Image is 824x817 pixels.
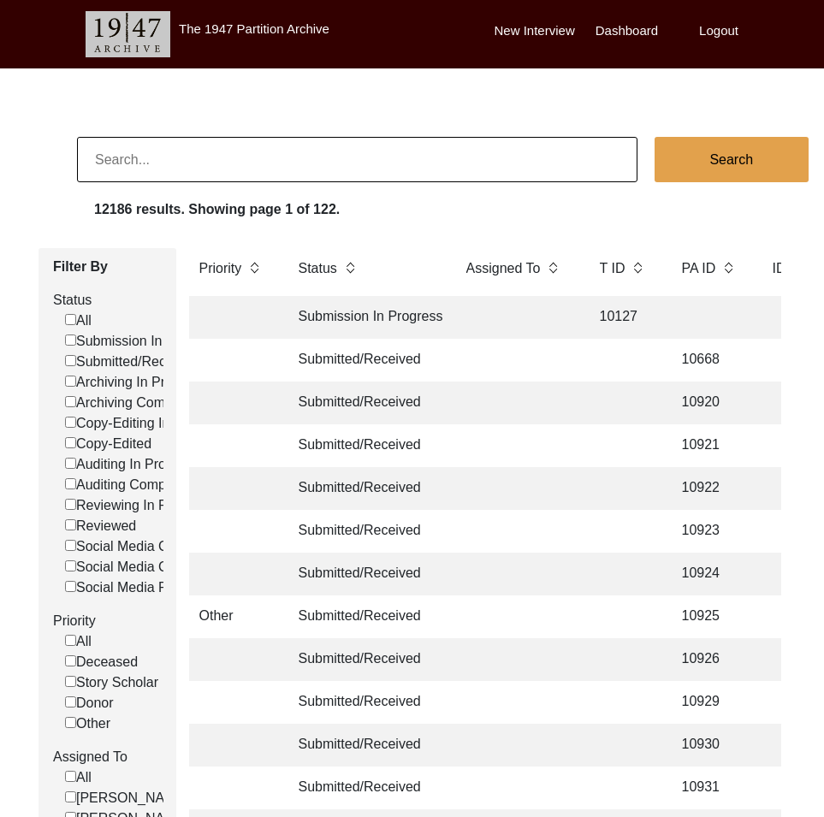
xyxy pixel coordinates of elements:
[53,747,163,767] label: Assigned To
[65,516,136,536] label: Reviewed
[65,434,151,454] label: Copy-Edited
[199,258,242,279] label: Priority
[65,693,114,713] label: Donor
[773,258,786,279] label: ID
[722,258,734,277] img: sort-button.png
[65,577,218,598] label: Social Media Published
[672,595,749,638] td: 10925
[65,458,76,469] input: Auditing In Progress
[53,290,163,311] label: Status
[547,258,559,277] img: sort-button.png
[65,417,76,428] input: Copy-Editing In Progress
[288,724,442,767] td: Submitted/Received
[65,437,76,448] input: Copy-Edited
[53,257,163,277] label: Filter By
[288,467,442,510] td: Submitted/Received
[65,396,76,407] input: Archiving Completed
[86,11,170,57] img: header-logo.png
[288,424,442,467] td: Submitted/Received
[672,382,749,424] td: 10920
[65,696,76,707] input: Donor
[65,540,76,551] input: Social Media Curation In Progress
[248,258,260,277] img: sort-button.png
[65,352,199,372] label: Submitted/Received
[288,767,442,809] td: Submitted/Received
[65,581,76,592] input: Social Media Published
[65,788,189,808] label: [PERSON_NAME]
[288,681,442,724] td: Submitted/Received
[288,510,442,553] td: Submitted/Received
[65,393,203,413] label: Archiving Completed
[65,655,76,666] input: Deceased
[65,635,76,646] input: All
[344,258,356,277] img: sort-button.png
[495,21,575,41] label: New Interview
[65,519,76,530] input: Reviewed
[672,510,749,553] td: 10923
[672,553,749,595] td: 10924
[288,296,442,339] td: Submission In Progress
[288,553,442,595] td: Submitted/Received
[65,560,76,571] input: Social Media Curated
[65,631,92,652] label: All
[288,339,442,382] td: Submitted/Received
[672,339,749,382] td: 10668
[682,258,716,279] label: PA ID
[600,258,625,279] label: T ID
[596,21,658,41] label: Dashboard
[65,454,199,475] label: Auditing In Progress
[631,258,643,277] img: sort-button.png
[65,478,76,489] input: Auditing Completed
[65,376,76,387] input: Archiving In Progress
[65,717,76,728] input: Other
[65,791,76,802] input: [PERSON_NAME]
[179,21,329,36] label: The 1947 Partition Archive
[65,331,221,352] label: Submission In Progress
[699,21,738,41] label: Logout
[65,536,284,557] label: Social Media Curation In Progress
[94,199,340,220] label: 12186 results. Showing page 1 of 122.
[53,611,163,631] label: Priority
[590,296,658,339] td: 10127
[672,638,749,681] td: 10926
[65,355,76,366] input: Submitted/Received
[65,652,138,672] label: Deceased
[65,311,92,331] label: All
[65,672,158,693] label: Story Scholar
[65,499,76,510] input: Reviewing In Progress
[77,137,637,182] input: Search...
[672,681,749,724] td: 10929
[65,413,228,434] label: Copy-Editing In Progress
[65,314,76,325] input: All
[672,724,749,767] td: 10930
[65,676,76,687] input: Story Scholar
[65,767,92,788] label: All
[65,557,207,577] label: Social Media Curated
[466,258,541,279] label: Assigned To
[65,495,213,516] label: Reviewing In Progress
[299,258,337,279] label: Status
[288,638,442,681] td: Submitted/Received
[288,595,442,638] td: Submitted/Received
[288,382,442,424] td: Submitted/Received
[672,424,749,467] td: 10921
[65,334,76,346] input: Submission In Progress
[672,767,749,809] td: 10931
[672,467,749,510] td: 10922
[65,372,206,393] label: Archiving In Progress
[189,595,275,638] td: Other
[655,137,809,182] button: Search
[65,475,196,495] label: Auditing Completed
[65,713,110,734] label: Other
[65,771,76,782] input: All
